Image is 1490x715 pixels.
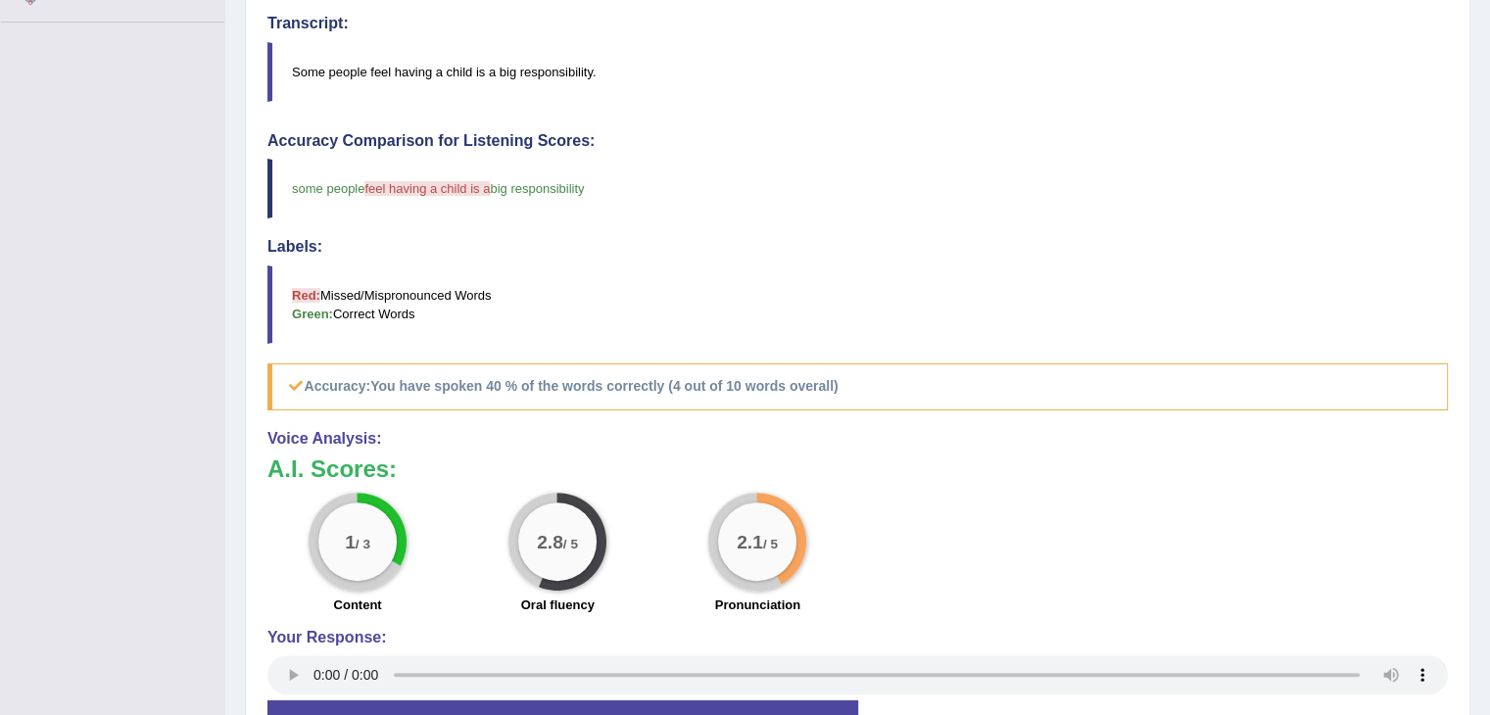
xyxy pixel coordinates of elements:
[267,238,1448,256] h4: Labels:
[267,455,397,482] b: A.I. Scores:
[267,132,1448,150] h4: Accuracy Comparison for Listening Scores:
[763,536,778,550] small: / 5
[490,181,584,196] span: big responsibility
[267,265,1448,344] blockquote: Missed/Mispronounced Words Correct Words
[267,363,1448,409] h5: Accuracy:
[345,530,356,551] big: 1
[370,378,838,394] b: You have spoken 40 % of the words correctly (4 out of 10 words overall)
[356,536,370,550] small: / 3
[267,15,1448,32] h4: Transcript:
[737,530,763,551] big: 2.1
[563,536,578,550] small: / 5
[715,596,800,614] label: Pronunciation
[364,181,490,196] span: feel having a child is a
[267,42,1448,102] blockquote: Some people feel having a child is a big responsibility.
[267,430,1448,448] h4: Voice Analysis:
[537,530,563,551] big: 2.8
[292,181,364,196] span: some people
[267,629,1448,646] h4: Your Response:
[292,288,320,303] b: Red:
[292,307,333,321] b: Green:
[521,596,595,614] label: Oral fluency
[334,596,382,614] label: Content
